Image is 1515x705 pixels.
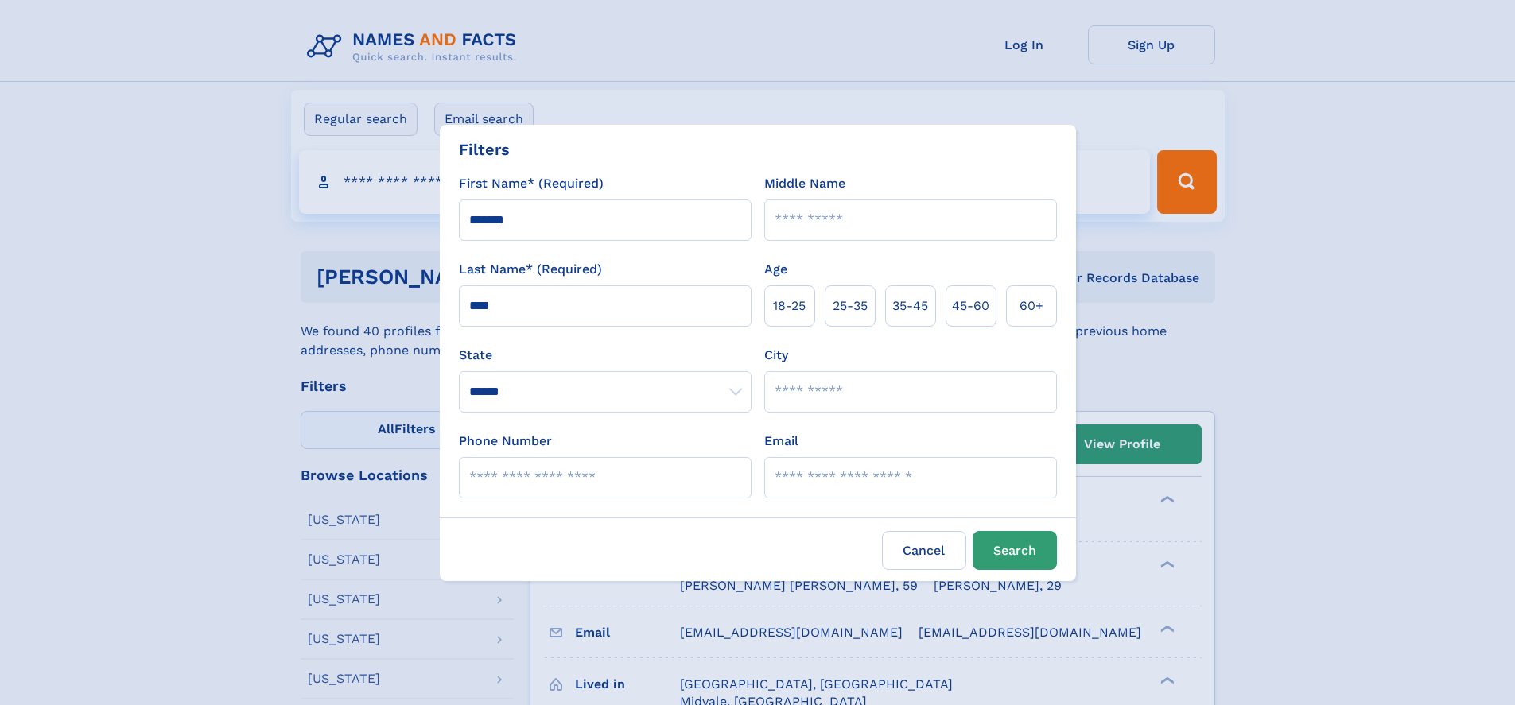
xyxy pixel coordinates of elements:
[764,346,788,365] label: City
[892,296,928,316] span: 35‑45
[459,432,552,451] label: Phone Number
[1020,296,1043,316] span: 60+
[459,138,510,161] div: Filters
[882,531,966,570] label: Cancel
[773,296,806,316] span: 18‑25
[833,296,868,316] span: 25‑35
[764,432,798,451] label: Email
[459,174,604,193] label: First Name* (Required)
[764,260,787,279] label: Age
[764,174,845,193] label: Middle Name
[973,531,1057,570] button: Search
[952,296,989,316] span: 45‑60
[459,260,602,279] label: Last Name* (Required)
[459,346,752,365] label: State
